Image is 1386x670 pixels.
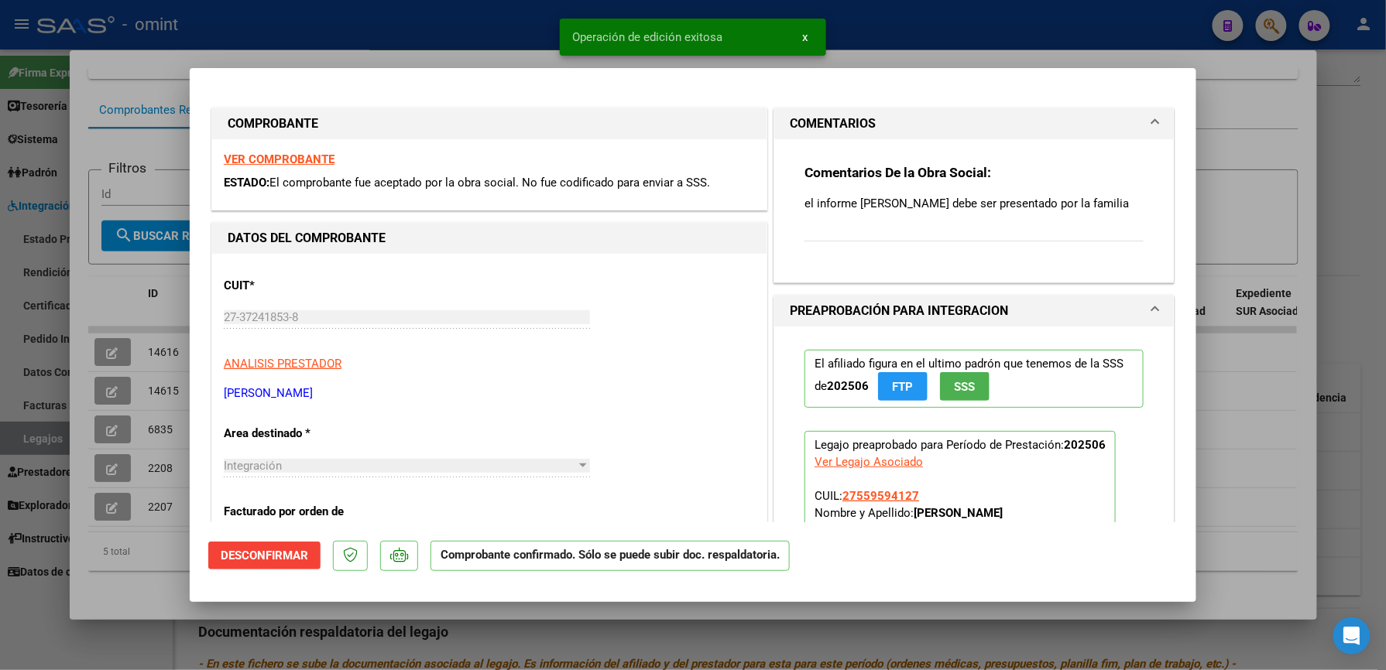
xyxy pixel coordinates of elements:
[790,302,1008,320] h1: PREAPROBACIÓN PARA INTEGRACION
[228,116,318,131] strong: COMPROBANTE
[774,108,1174,139] mat-expansion-panel-header: COMENTARIOS
[893,380,914,394] span: FTP
[224,425,383,443] p: Area destinado *
[804,195,1144,212] p: el informe [PERSON_NAME] debe ser presentado por la familia
[940,372,990,401] button: SSS
[224,357,341,371] span: ANALISIS PRESTADOR
[955,380,976,394] span: SSS
[914,506,1003,520] strong: [PERSON_NAME]
[815,489,1028,588] span: CUIL: Nombre y Apellido: Período Desde: Período Hasta: Admite Dependencia:
[774,296,1174,326] mat-expansion-panel-header: PREAPROBACIÓN PARA INTEGRACION
[208,542,321,569] button: Desconfirmar
[842,489,919,503] span: 27559594127
[1333,617,1371,655] div: Open Intercom Messenger
[774,326,1174,632] div: PREAPROBACIÓN PARA INTEGRACION
[224,152,334,166] a: VER COMPROBANTE
[269,176,710,190] span: El comprobante fue aceptado por la obra social. No fue codificado para enviar a SSS.
[804,431,1116,597] p: Legajo preaprobado para Período de Prestación:
[431,541,790,571] p: Comprobante confirmado. Sólo se puede subir doc. respaldatoria.
[224,176,269,190] span: ESTADO:
[224,385,755,402] p: [PERSON_NAME]
[802,30,808,44] span: x
[804,165,991,180] strong: Comentarios De la Obra Social:
[815,453,923,470] div: Ver Legajo Asociado
[221,549,308,562] span: Desconfirmar
[790,115,876,133] h1: COMENTARIOS
[224,503,383,521] p: Facturado por orden de
[790,23,820,51] button: x
[572,29,722,45] span: Operación de edición exitosa
[804,350,1144,408] p: El afiliado figura en el ultimo padrón que tenemos de la SSS de
[878,372,928,401] button: FTP
[228,231,386,245] strong: DATOS DEL COMPROBANTE
[224,277,383,295] p: CUIT
[774,139,1174,282] div: COMENTARIOS
[1064,438,1106,452] strong: 202506
[827,379,869,393] strong: 202506
[224,459,282,473] span: Integración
